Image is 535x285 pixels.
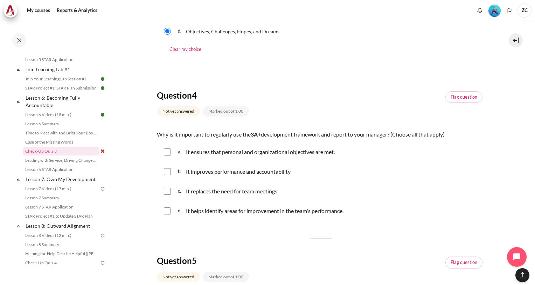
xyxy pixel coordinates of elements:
[192,90,197,100] span: 4
[23,55,99,64] a: Lesson 5 STAR Application
[186,187,277,195] div: It replaces the need for team meetings
[15,176,22,183] span: Collapse
[178,166,185,177] span: b.
[99,260,106,266] img: To do
[25,4,53,18] a: My courses
[23,231,99,240] a: Lesson 8 Videos (12 min.)
[54,4,100,18] a: Reports & Analytics
[515,268,529,282] button: [[backtotopbutton]]
[488,5,501,17] img: Level #3
[15,66,22,73] span: Collapse
[23,194,99,202] a: Lesson 7 Summary
[157,272,200,282] div: Not yet answered
[186,148,335,156] p: It ensures that personal and organizational objectives are met.
[23,147,99,155] a: Check-Up Quiz 3
[157,106,200,117] div: Not yet answered
[445,257,482,269] a: Flagged
[178,187,185,195] span: c.
[23,156,99,165] a: Leading with Service, Driving Change (Pucknalin's Story)
[23,203,99,211] a: Lesson 7 STAR Application
[178,205,185,217] span: d.
[25,174,99,184] a: Lesson 7: Own My Development
[186,167,291,176] p: It improves performance and accountability
[15,223,22,230] span: Collapse
[99,148,106,154] img: Failed
[157,255,289,266] h4: Question
[23,129,99,137] a: Time to Meet with and Brief Your Boss #1
[445,91,482,103] a: Flagged
[157,130,485,139] p: Why is it important to regularly use the development framework and report to your manager? (Choos...
[99,232,106,239] img: To do
[162,42,208,56] a: Clear my choice
[178,26,185,37] span: d.
[6,5,15,16] img: Architeck
[4,4,21,18] a: Architeck Architeck
[517,4,531,18] span: ZC
[99,85,106,91] img: Done
[23,165,99,174] a: Lesson 6 STAR Application
[23,185,99,193] a: Lesson 7 Videos (17 min.)
[23,259,99,267] a: Check-Up Quiz 4
[157,90,289,101] h4: Question
[99,112,106,118] img: Done
[23,240,99,249] a: Lesson 8 Summary
[178,146,185,158] span: a.
[25,221,99,231] a: Lesson 8: Outward Alignment
[99,76,106,82] img: Done
[186,28,279,34] span: Objectives, Challenges, Hopes, and Dreams
[486,4,503,17] a: Level #3
[25,93,99,110] a: Lesson 6: Becoming Fully Accountable
[504,5,515,16] button: Languages
[23,120,99,128] a: Lesson 6 Summary
[23,138,99,146] a: Case of the Missing Words
[23,111,99,119] a: Lesson 6 Videos (18 min.)
[192,256,197,266] span: 5
[488,4,501,17] div: Level #3
[474,5,485,16] div: Show notification window with no new notifications
[25,65,99,74] a: Join Learning Lab #1
[15,98,22,105] span: Collapse
[251,131,261,138] strong: 3A+
[23,75,99,83] a: Join Your Learning Lab Session #1
[517,4,531,18] a: User menu
[186,207,343,215] p: It helps identify areas for improvement in the team's performance.
[99,186,106,192] img: To do
[23,250,99,258] a: Helping the Help Desk be Helpful ([PERSON_NAME]'s Story)
[23,212,99,220] a: STAR Project #1.5: Update STAR Plan
[203,272,249,282] div: Marked out of 1.00
[203,106,249,117] div: Marked out of 1.00
[23,84,99,92] a: STAR Project #1: STAR Plan Submission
